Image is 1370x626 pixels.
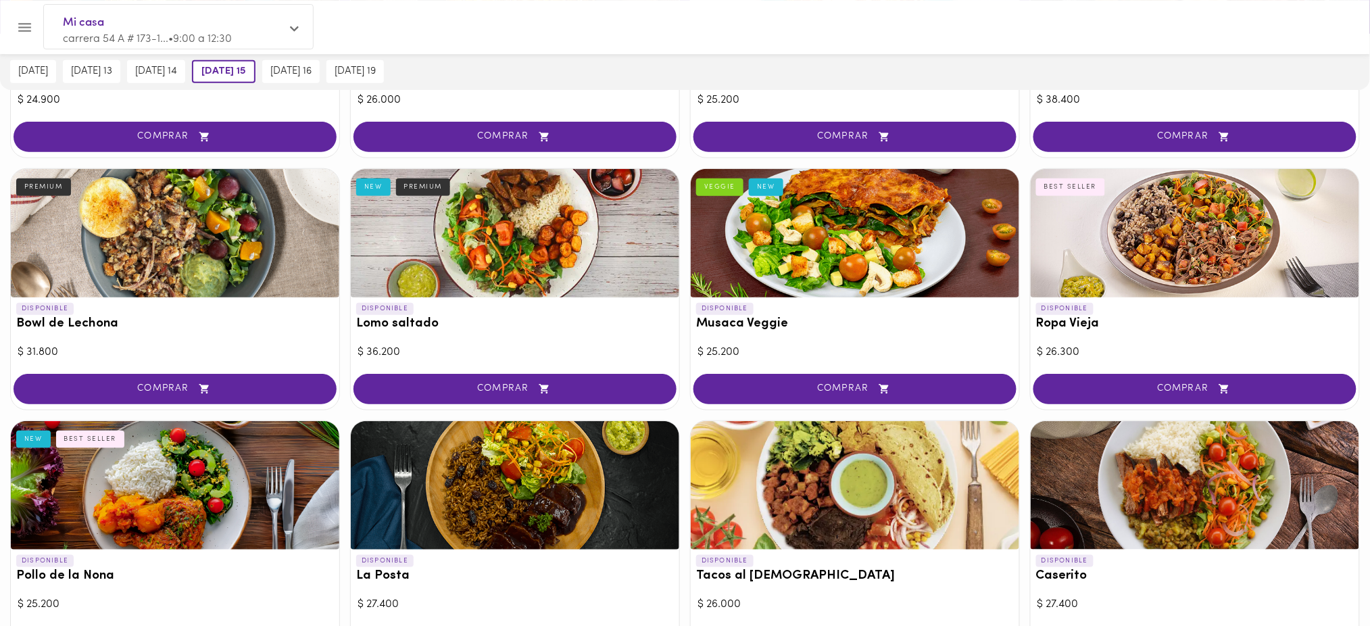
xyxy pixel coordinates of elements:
[358,93,672,108] div: $ 26.000
[16,569,334,583] h3: Pollo de la Nona
[1033,122,1356,152] button: COMPRAR
[356,317,674,331] h3: Lomo saltado
[351,169,679,297] div: Lomo saltado
[335,66,376,78] span: [DATE] 19
[693,122,1017,152] button: COMPRAR
[358,597,672,612] div: $ 27.400
[1050,131,1340,143] span: COMPRAR
[18,345,333,360] div: $ 31.800
[16,303,74,315] p: DISPONIBLE
[63,60,120,83] button: [DATE] 13
[14,374,337,404] button: COMPRAR
[691,169,1019,297] div: Musaca Veggie
[8,11,41,44] button: Menu
[696,303,754,315] p: DISPONIBLE
[1031,169,1359,297] div: Ropa Vieja
[1036,555,1094,567] p: DISPONIBLE
[18,93,333,108] div: $ 24.900
[16,555,74,567] p: DISPONIBLE
[356,178,391,196] div: NEW
[127,60,185,83] button: [DATE] 14
[16,178,71,196] div: PREMIUM
[691,421,1019,550] div: Tacos al Pastor
[696,555,754,567] p: DISPONIBLE
[353,374,677,404] button: COMPRAR
[356,555,414,567] p: DISPONIBLE
[1033,374,1356,404] button: COMPRAR
[18,597,333,612] div: $ 25.200
[63,14,280,32] span: Mi casa
[710,383,1000,395] span: COMPRAR
[1050,383,1340,395] span: COMPRAR
[262,60,320,83] button: [DATE] 16
[696,317,1014,331] h3: Musaca Veggie
[135,66,177,78] span: [DATE] 14
[63,34,232,45] span: carrera 54 A # 173-1... • 9:00 a 12:30
[693,374,1017,404] button: COMPRAR
[201,66,246,78] span: [DATE] 15
[698,345,1012,360] div: $ 25.200
[356,303,414,315] p: DISPONIBLE
[1036,178,1105,196] div: BEST SELLER
[270,66,312,78] span: [DATE] 16
[18,66,48,78] span: [DATE]
[1292,548,1356,612] iframe: Messagebird Livechat Widget
[696,569,1014,583] h3: Tacos al [DEMOGRAPHIC_DATA]
[353,122,677,152] button: COMPRAR
[1037,345,1352,360] div: $ 26.300
[358,345,672,360] div: $ 36.200
[1037,597,1352,612] div: $ 27.400
[749,178,783,196] div: NEW
[1031,421,1359,550] div: Caserito
[356,569,674,583] h3: La Posta
[351,421,679,550] div: La Posta
[14,122,337,152] button: COMPRAR
[370,131,660,143] span: COMPRAR
[698,93,1012,108] div: $ 25.200
[11,169,339,297] div: Bowl de Lechona
[1037,93,1352,108] div: $ 38.400
[30,383,320,395] span: COMPRAR
[16,431,51,448] div: NEW
[710,131,1000,143] span: COMPRAR
[370,383,660,395] span: COMPRAR
[698,597,1012,612] div: $ 26.000
[10,60,56,83] button: [DATE]
[56,431,125,448] div: BEST SELLER
[11,421,339,550] div: Pollo de la Nona
[16,317,334,331] h3: Bowl de Lechona
[1036,317,1354,331] h3: Ropa Vieja
[1036,569,1354,583] h3: Caserito
[71,66,112,78] span: [DATE] 13
[192,60,255,83] button: [DATE] 15
[696,178,743,196] div: VEGGIE
[1036,303,1094,315] p: DISPONIBLE
[396,178,451,196] div: PREMIUM
[30,131,320,143] span: COMPRAR
[326,60,384,83] button: [DATE] 19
